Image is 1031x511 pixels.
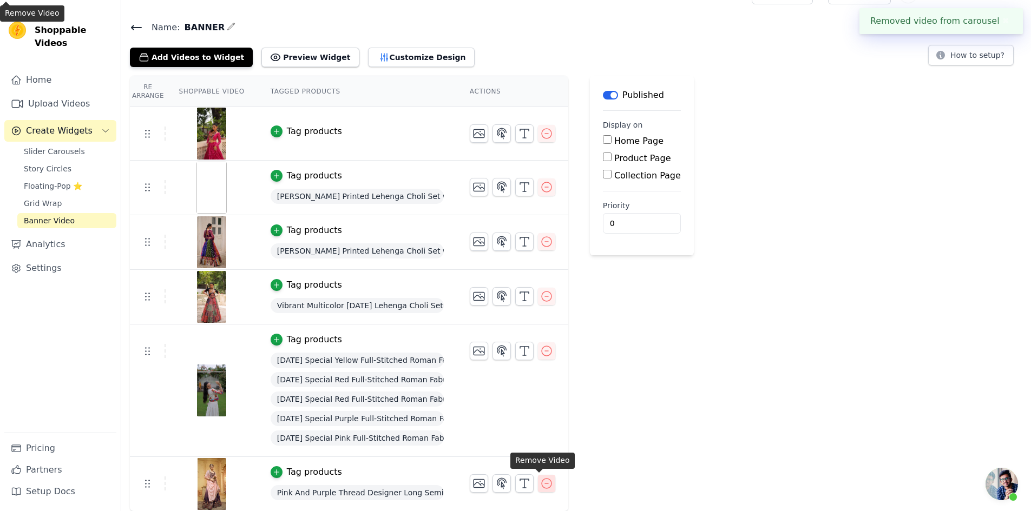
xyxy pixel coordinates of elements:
[271,298,444,313] span: Vibrant Multicolor [DATE] Lehenga Choli Set | Cotton Print with Gotta Lace & Kutchi Gamthi Work |...
[196,458,227,510] img: vizup-images-dd40.png
[271,411,444,426] span: [DATE] Special Purple Full-Stitched Roman Fabric Lehenga with Kutchi Gamthi Embroidered Koti Blou...
[17,196,116,211] a: Grid Wrap
[271,243,444,258] span: [PERSON_NAME] Printed Lehenga Choli Set with Vintage & Kutchi Gamthi Embellished Work (Full-Stitc...
[196,216,227,268] img: vizup-images-ae64.png
[614,153,671,163] label: Product Page
[261,48,359,67] button: Preview Widget
[287,224,342,237] div: Tag products
[143,21,180,34] span: Name:
[859,8,1023,34] div: Removed video from carousel
[196,364,227,416] img: vizup-images-35ca.png
[271,333,342,346] button: Tag products
[166,76,257,107] th: Shoppable Video
[368,48,475,67] button: Customize Design
[271,391,444,407] span: [DATE] Special Red Full-Stitched Roman Fabric Lehenga with Kutchi Gamthi Embroidered Koti Blouse ...
[4,120,116,142] button: Create Widgets
[196,271,227,323] img: vizup-images-d244.png
[17,161,116,176] a: Story Circles
[287,125,342,138] div: Tag products
[4,481,116,502] a: Setup Docs
[130,48,253,67] button: Add Videos to Widget
[9,22,26,39] img: Vizup
[24,215,75,226] span: Banner Video
[1000,15,1012,28] button: Close
[271,485,444,500] span: Pink And Purple Thread Designer Long Semi-Stitched Lehenga Choli
[271,169,342,182] button: Tag products
[986,468,1018,500] a: Open chat
[271,125,342,138] button: Tag products
[130,76,166,107] th: Re Arrange
[470,342,488,360] button: Change Thumbnail
[928,45,1014,65] button: How to setup?
[4,459,116,481] a: Partners
[4,234,116,255] a: Analytics
[271,430,444,446] span: [DATE] Special Pink Full-Stitched Roman Fabric Lehenga with Kutchi Gamthi Embroidered Koti Blouse...
[271,189,444,204] span: [PERSON_NAME] Printed Lehenga Choli Set with [PERSON_NAME] & Embellished Work (Full-Stitched)
[287,466,342,479] div: Tag products
[271,466,342,479] button: Tag products
[180,21,225,34] span: BANNER
[271,224,342,237] button: Tag products
[470,287,488,306] button: Change Thumbnail
[4,437,116,459] a: Pricing
[24,163,71,174] span: Story Circles
[470,178,488,196] button: Change Thumbnail
[271,353,444,368] span: [DATE] Special Yellow Full-Stitched Roman Fabric Lehenga with Kutchi Gamthi Embroidered Koti Blou...
[35,11,112,50] span: Vizup Shoppable Videos
[24,198,62,209] span: Grid Wrap
[26,124,93,137] span: Create Widgets
[622,89,664,102] p: Published
[614,136,664,146] label: Home Page
[470,474,488,493] button: Change Thumbnail
[17,178,116,194] a: Floating-Pop ⭐
[287,278,342,291] div: Tag products
[271,372,444,387] span: [DATE] Special Red Full-Stitched Roman Fabric Lehenga with Kutchi Gamthi Embroidered Koti Blouse ...
[457,76,568,107] th: Actions
[227,20,235,35] div: Edit Name
[258,76,457,107] th: Tagged Products
[17,144,116,159] a: Slider Carousels
[470,233,488,251] button: Change Thumbnail
[17,213,116,228] a: Banner Video
[271,278,342,291] button: Tag products
[603,200,681,211] label: Priority
[470,124,488,143] button: Change Thumbnail
[4,69,116,91] a: Home
[24,181,82,191] span: Floating-Pop ⭐
[928,52,1014,63] a: How to setup?
[287,333,342,346] div: Tag products
[614,170,681,181] label: Collection Page
[196,108,227,160] img: vizup-images-ae1d.png
[603,120,643,130] legend: Display on
[4,257,116,279] a: Settings
[287,169,342,182] div: Tag products
[24,146,85,157] span: Slider Carousels
[4,93,116,115] a: Upload Videos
